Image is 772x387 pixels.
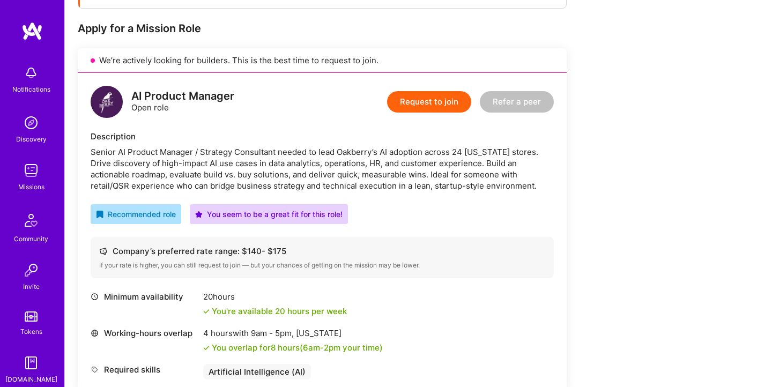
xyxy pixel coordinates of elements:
div: You seem to be a great fit for this role! [195,209,343,220]
div: You overlap for 8 hours ( your time) [212,342,383,353]
div: Missions [18,181,44,192]
div: Invite [23,281,40,292]
div: AI Product Manager [131,91,234,102]
i: icon PurpleStar [195,211,203,218]
i: icon Clock [91,293,99,301]
div: 4 hours with [US_STATE] [203,328,383,339]
div: Working-hours overlap [91,328,198,339]
div: Minimum availability [91,291,198,302]
div: You're available 20 hours per week [203,306,347,317]
div: Senior AI Product Manager / Strategy Consultant needed to lead Oakberry’s AI adoption across 24 [... [91,146,554,191]
img: logo [91,86,123,118]
div: Required skills [91,364,198,375]
button: Refer a peer [480,91,554,113]
img: tokens [25,311,38,322]
img: Community [18,207,44,233]
div: Notifications [12,84,50,95]
i: icon RecommendedBadge [96,211,103,218]
img: teamwork [20,160,42,181]
img: Invite [20,259,42,281]
div: Open role [131,91,234,113]
div: Company’s preferred rate range: $ 140 - $ 175 [99,245,545,257]
i: icon Tag [91,366,99,374]
div: Tokens [20,326,42,337]
i: icon Cash [99,247,107,255]
img: guide book [20,352,42,374]
div: 20 hours [203,291,347,302]
div: Recommended role [96,209,176,220]
i: icon World [91,329,99,337]
div: We’re actively looking for builders. This is the best time to request to join. [78,48,567,73]
span: 6am - 2pm [303,343,340,353]
div: Apply for a Mission Role [78,21,567,35]
div: Community [14,233,48,244]
i: icon Check [203,308,210,315]
button: Request to join [387,91,471,113]
img: discovery [20,112,42,133]
span: 9am - 5pm , [249,328,296,338]
img: bell [20,62,42,84]
div: If your rate is higher, you can still request to join — but your chances of getting on the missio... [99,261,545,270]
div: Discovery [16,133,47,145]
div: Artificial Intelligence (AI) [203,364,311,379]
img: logo [21,21,43,41]
div: Description [91,131,554,142]
div: [DOMAIN_NAME] [5,374,57,385]
i: icon Check [203,345,210,351]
